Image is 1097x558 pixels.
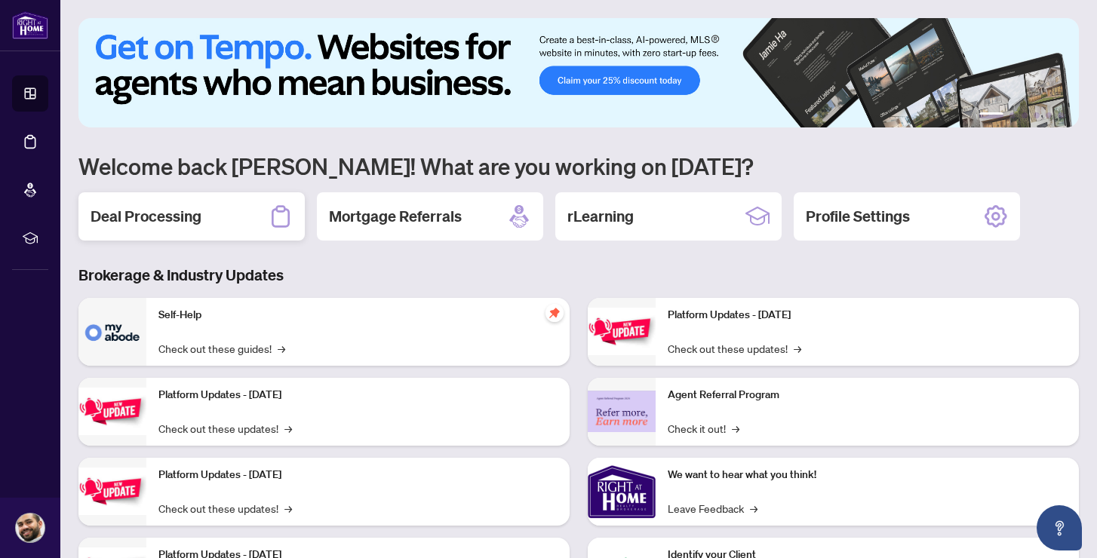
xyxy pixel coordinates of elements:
[750,500,757,517] span: →
[668,420,739,437] a: Check it out!→
[158,420,292,437] a: Check out these updates!→
[1037,505,1082,550] button: Open asap
[588,458,656,526] img: We want to hear what you think!
[78,388,146,435] img: Platform Updates - September 16, 2025
[1034,112,1040,118] button: 4
[668,340,801,357] a: Check out these updates!→
[1058,112,1064,118] button: 6
[668,500,757,517] a: Leave Feedback→
[979,112,1003,118] button: 1
[158,387,558,403] p: Platform Updates - [DATE]
[588,308,656,355] img: Platform Updates - June 23, 2025
[1046,112,1052,118] button: 5
[91,206,201,227] h2: Deal Processing
[158,307,558,323] p: Self-Help
[806,206,910,227] h2: Profile Settings
[284,420,292,437] span: →
[12,11,48,39] img: logo
[284,500,292,517] span: →
[668,467,1067,483] p: We want to hear what you think!
[732,420,739,437] span: →
[1009,112,1016,118] button: 2
[78,468,146,515] img: Platform Updates - July 21, 2025
[668,307,1067,323] p: Platform Updates - [DATE]
[1022,112,1028,118] button: 3
[668,387,1067,403] p: Agent Referral Program
[158,340,285,357] a: Check out these guides!→
[567,206,634,227] h2: rLearning
[78,265,1079,286] h3: Brokerage & Industry Updates
[545,304,564,322] span: pushpin
[278,340,285,357] span: →
[78,152,1079,180] h1: Welcome back [PERSON_NAME]! What are you working on [DATE]?
[794,340,801,357] span: →
[158,467,558,483] p: Platform Updates - [DATE]
[78,18,1079,127] img: Slide 0
[329,206,462,227] h2: Mortgage Referrals
[16,514,45,542] img: Profile Icon
[588,391,656,432] img: Agent Referral Program
[78,298,146,366] img: Self-Help
[158,500,292,517] a: Check out these updates!→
